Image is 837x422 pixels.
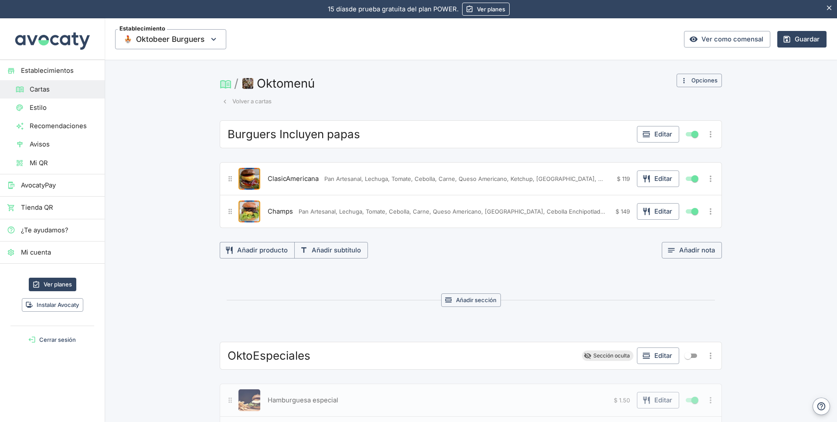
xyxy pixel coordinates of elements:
[238,201,260,222] button: Editar producto
[590,352,633,360] span: Sección oculta
[118,26,167,31] span: Establecimiento
[441,293,501,307] button: Añadir sección
[242,78,253,89] img: Foto de carta
[268,174,319,184] span: ClasicAmericana
[294,242,368,259] button: Añadir subtítulo
[328,4,459,14] p: de prueba gratuita del plan POWER.
[704,349,718,363] button: Más opciones
[690,395,700,405] span: Mostrar / ocultar
[704,172,718,186] button: Más opciones
[220,242,295,259] button: Añadir producto
[241,74,318,93] button: Foto de cartaOktomenú
[22,298,83,312] button: Instalar Avocaty
[21,180,98,190] span: AvocatyPay
[228,349,310,363] span: OktoEspeciales
[637,170,679,187] button: Editar
[21,225,98,235] span: ¿Te ayudamos?
[21,66,98,75] span: Establecimientos
[704,127,718,141] button: Más opciones
[324,175,606,183] span: Pan Artesanal, Lechuga, Tomate, Cebolla, Carne, Queso Americano, Ketchup, [GEOGRAPHIC_DATA], Mayo...
[125,35,131,44] img: Thumbnail
[704,204,718,218] button: Más opciones
[822,0,837,16] button: Esconder aviso
[690,206,700,217] span: Mostrar / ocultar
[228,127,360,141] span: Burguers Incluyen papas
[637,347,679,364] button: Editar
[30,103,98,112] span: Estilo
[30,158,98,168] span: Mi QR
[268,395,338,405] span: Hamburguesa especial
[115,29,226,49] span: Oktobeer Burguers
[224,205,237,218] button: Mover producto
[224,173,237,185] button: Mover producto
[637,392,679,408] button: Editar
[662,242,722,259] button: Añadir nota
[135,33,205,46] span: Oktobeer Burguers
[238,201,260,222] img: Champs
[238,168,260,190] button: Editar producto
[684,31,770,48] a: Ver como comensal
[30,85,98,94] span: Cartas
[637,126,679,143] button: Editar
[328,5,349,13] span: 15 días
[265,205,295,218] button: Champs
[677,74,722,87] button: Opciones
[30,140,98,149] span: Avisos
[265,394,340,407] button: Hamburguesa especial
[115,29,226,49] button: EstablecimientoThumbnailOktobeer Burguers
[29,278,76,291] a: Ver planes
[299,208,605,216] span: Pan Artesanal, Lechuga, Tomate, Cebolla, Carne, Queso Americano, [GEOGRAPHIC_DATA], Cebolla Enchi...
[220,242,541,259] div: Grupo para añadir producto o título
[224,394,237,407] button: Mover producto
[21,203,98,212] span: Tienda QR
[637,203,679,220] button: Editar
[234,76,238,90] span: /
[268,207,293,216] span: Champs
[265,172,321,185] button: ClasicAmericana
[690,174,700,184] span: Mostrar / ocultar
[225,126,362,142] button: Burguers Incluyen papas
[813,398,830,415] button: Ayuda y contacto
[614,397,630,404] span: $ 1.50
[21,248,98,257] span: Mi cuenta
[30,121,98,131] span: Recomendaciones
[13,18,92,59] img: Avocaty
[462,3,510,16] a: Ver planes
[238,389,260,411] button: Editar producto
[3,333,101,347] button: Cerrar sesión
[238,389,260,411] img: Hamburguesa especial
[238,168,260,190] img: ClasicAmericana
[704,393,718,407] button: Más opciones
[225,348,313,364] button: OktoEspeciales
[777,31,827,48] button: Guardar
[220,95,274,108] button: Volver a cartas
[616,208,630,215] span: $ 149
[617,175,630,182] span: $ 119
